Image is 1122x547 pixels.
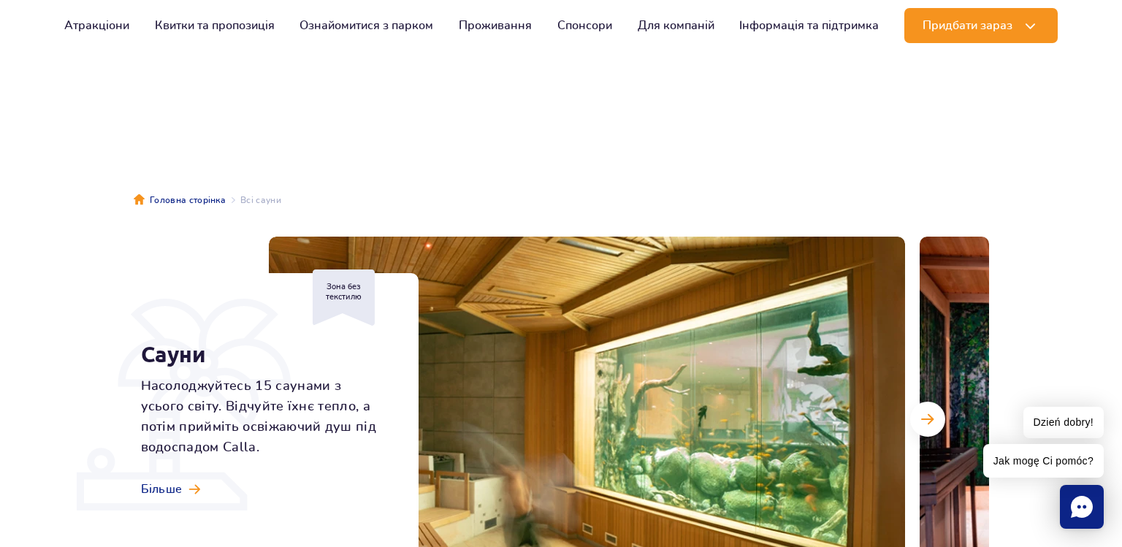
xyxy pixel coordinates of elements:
span: Dzień dobry! [1023,407,1104,438]
span: Більше [141,481,183,497]
p: Насолоджуйтесь 15 саунами з усього світу. Відчуйте їхнє тепло, а потім прийміть освіжаючий душ пі... [141,376,386,458]
h1: Сауни [141,341,386,367]
div: Chat [1060,485,1104,529]
button: Наступний слайд [910,402,945,437]
a: Інформація та підтримка [739,8,879,43]
a: Ознайомитися з парком [299,8,433,43]
a: Спонсори [557,8,612,43]
a: Проживання [459,8,532,43]
a: Головна сторінка [134,193,226,207]
li: Всі сауни [226,193,281,207]
a: Атракціони [64,8,129,43]
div: Зона без текстилю [313,269,375,326]
button: Придбати зараз [904,8,1058,43]
a: Квитки та пропозиція [155,8,275,43]
a: Для компаній [638,8,714,43]
a: Більше [141,481,201,497]
span: Придбати зараз [923,19,1012,32]
span: Jak mogę Ci pomóc? [983,444,1104,478]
